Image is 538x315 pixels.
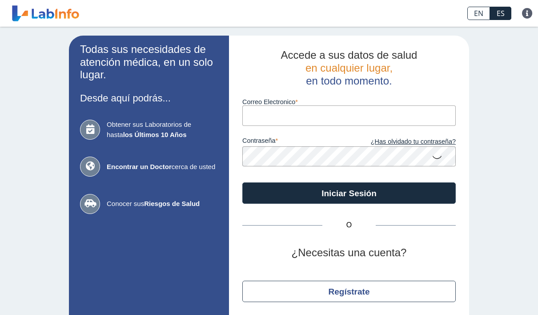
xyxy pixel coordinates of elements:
[242,182,456,204] button: Iniciar Sesión
[490,7,511,20] a: ES
[242,137,349,147] label: contraseña
[107,199,218,209] span: Conocer sus
[107,162,218,172] span: cerca de usted
[80,43,218,81] h2: Todas sus necesidades de atención médica, en un solo lugar.
[467,7,490,20] a: EN
[242,281,456,302] button: Regístrate
[80,93,218,104] h3: Desde aquí podrás...
[281,49,418,61] span: Accede a sus datos de salud
[305,62,393,74] span: en cualquier lugar,
[144,200,200,207] b: Riesgos de Salud
[107,120,218,140] span: Obtener sus Laboratorios de hasta
[306,75,392,87] span: en todo momento.
[349,137,456,147] a: ¿Has olvidado tu contraseña?
[242,98,456,105] label: Correo Electronico
[322,220,376,230] span: O
[107,163,172,170] b: Encontrar un Doctor
[123,131,187,138] b: los Últimos 10 Años
[242,246,456,259] h2: ¿Necesitas una cuenta?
